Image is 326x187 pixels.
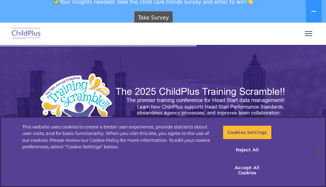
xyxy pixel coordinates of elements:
button: Cookies Settings [223,125,272,140]
div: This website uses cookies to create a better user experience, provide statistics about user visit... [22,124,213,150]
a: Take Survey [134,11,173,25]
button: Reject All [223,143,272,157]
span: Take Survey [138,12,169,24]
button: Accept All Cookies [223,161,272,180]
button: Close [311,144,326,159]
img: ChildPlus by Procare Solutions [10,26,42,42]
